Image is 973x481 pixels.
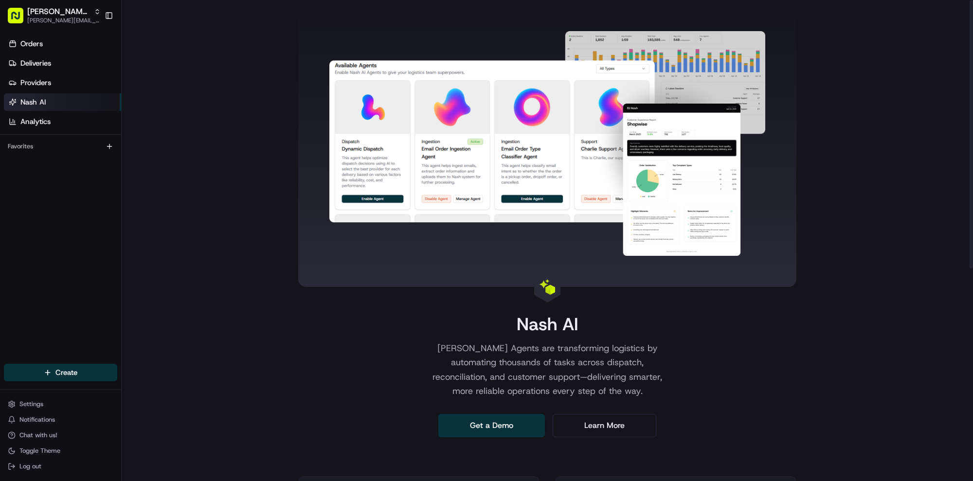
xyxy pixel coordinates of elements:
button: Settings [4,397,117,411]
button: [PERSON_NAME] Org [27,7,90,17]
span: Log out [19,462,41,471]
span: Orders [20,39,43,49]
button: Start new chat [165,95,177,107]
a: Deliveries [4,54,121,72]
a: Learn More [553,414,656,437]
button: [PERSON_NAME] Org[PERSON_NAME][EMAIL_ADDRESS][DOMAIN_NAME] [4,4,101,27]
button: Log out [4,460,117,473]
span: Toggle Theme [19,446,60,455]
button: Notifications [4,413,117,427]
p: Welcome 👋 [10,38,177,54]
img: Nash [10,9,29,29]
div: We're available if you need us! [33,102,123,110]
a: Get a Demo [438,414,545,437]
div: Favorites [4,139,117,154]
span: Chat with us! [19,431,57,440]
div: Start new chat [33,92,160,102]
button: Toggle Theme [4,444,117,458]
span: Nash AI [20,97,46,107]
span: Analytics [20,117,51,126]
button: [PERSON_NAME][EMAIL_ADDRESS][DOMAIN_NAME] [27,17,101,24]
a: Analytics [4,113,121,130]
div: 💻 [82,142,90,149]
span: Providers [20,78,51,88]
span: Pylon [97,164,118,172]
span: Create [55,368,77,377]
button: Create [4,364,117,381]
img: Nash AI Logo [540,279,555,295]
a: Orders [4,35,121,53]
span: Deliveries [20,58,51,68]
input: Clear [25,62,161,72]
span: API Documentation [92,141,156,150]
span: Knowledge Base [19,141,74,150]
a: Providers [4,74,121,91]
a: 💻API Documentation [78,137,160,154]
img: 1736555255976-a54dd68f-1ca7-489b-9aae-adbdc363a1c4 [10,92,27,110]
p: [PERSON_NAME] Agents are transforming logistics by automating thousands of tasks across dispatch,... [423,341,672,398]
span: Settings [19,400,43,409]
span: Notifications [19,415,55,424]
img: Nash AI Dashboard [329,31,765,256]
a: Powered byPylon [69,164,118,172]
button: Chat with us! [4,428,117,442]
a: 📗Knowledge Base [6,137,78,154]
div: 📗 [10,142,18,149]
h1: Nash AI [517,314,578,334]
a: Nash AI [4,93,121,111]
